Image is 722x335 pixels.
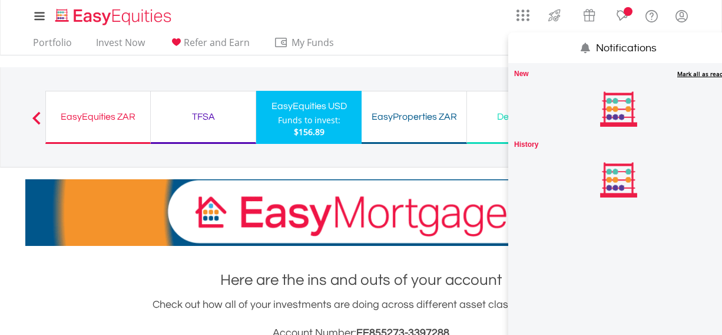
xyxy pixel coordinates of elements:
div: EasyProperties ZAR [369,109,459,125]
span: My Funds [274,35,351,50]
span: Refer and Earn [184,36,250,49]
img: EasyMortage Promotion Banner [25,179,697,246]
h1: Here are the ins and outs of your account [25,270,697,291]
a: Refer and Earn [164,37,254,55]
div: TFSA [158,109,249,125]
img: vouchers-v2.svg [579,6,599,25]
a: Home page [51,3,176,27]
img: grid-menu-icon.svg [516,9,529,22]
div: Funds to invest: [278,114,340,126]
img: EasyEquities_Logo.png [53,7,176,27]
a: Notifications [607,3,637,27]
div: Demo ZAR [474,109,565,125]
span: $156.89 [294,126,324,137]
label: New notifications [514,69,529,79]
p: Notifications [596,34,657,56]
div: EasyEquities ZAR [53,109,143,125]
a: Portfolio [28,37,77,55]
div: EasyEquities USD [263,98,355,114]
button: Previous [25,117,48,129]
a: Vouchers [572,3,607,25]
img: thrive-v2.svg [545,6,564,25]
a: Invest Now [91,37,150,55]
a: FAQ's and Support [637,3,667,27]
a: AppsGrid [509,3,537,22]
label: History heading [514,140,538,150]
a: My Profile [667,3,697,29]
